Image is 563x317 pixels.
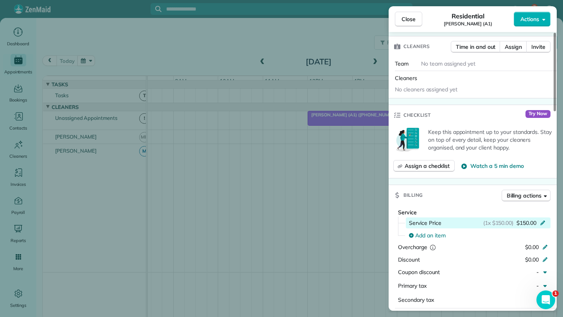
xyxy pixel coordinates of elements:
[395,60,409,67] span: Team
[393,160,455,172] button: Assign a checklist
[552,290,559,297] span: 1
[403,191,423,199] span: Billing
[404,217,550,229] button: Service Price(1x $150.00)$150.00
[398,296,434,303] span: Secondary tax
[403,111,431,119] span: Checklist
[444,21,492,27] span: [PERSON_NAME] (A1)
[398,209,417,216] span: Service
[395,86,457,93] span: No cleaners assigned yet
[452,11,485,21] span: Residential
[404,229,550,242] button: Add an item
[483,219,514,227] span: (1x $150.00)
[421,60,475,67] span: No team assigned yet
[536,290,555,309] iframe: Intercom live chat
[507,192,541,199] span: Billing actions
[461,162,524,170] button: Watch a 5 min demo
[456,43,495,51] span: Time in and out
[516,219,536,227] span: $150.00
[398,282,427,289] span: Primary tax
[395,75,417,82] span: Cleaners
[531,43,545,51] span: Invite
[403,43,430,50] span: Cleaners
[536,269,539,276] span: -
[520,15,539,23] span: Actions
[398,269,440,276] span: Coupon discount
[526,41,550,53] button: Invite
[415,232,446,239] span: Add an item
[428,128,552,151] p: Keep this appointment up to your standards. Stay on top of every detail, keep your cleaners organ...
[525,244,539,251] span: $0.00
[409,219,441,227] span: Service Price
[470,162,524,170] span: Watch a 5 min demo
[405,162,450,170] span: Assign a checklist
[402,15,416,23] span: Close
[536,282,539,289] span: -
[451,41,500,53] button: Time in and out
[505,43,522,51] span: Assign
[395,12,422,27] button: Close
[398,243,466,251] div: Overcharge
[525,110,550,118] span: Try Now
[525,256,539,263] span: $0.00
[500,41,527,53] button: Assign
[398,256,420,263] span: Discount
